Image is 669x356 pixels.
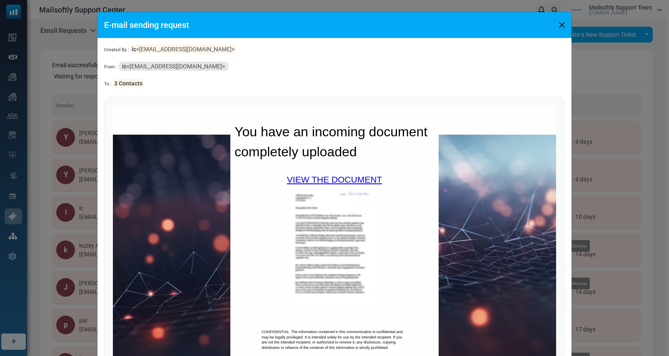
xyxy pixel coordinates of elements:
[104,64,117,70] span: From :
[262,330,403,350] span: CONFIDENTIAL: The information contained in this communication is confidential and may be legally ...
[235,124,427,159] span: You have an incoming document completely uploaded
[119,62,228,71] span: <[EMAIL_ADDRESS][DOMAIN_NAME]>
[104,19,189,31] h5: E-mail sending request
[287,175,382,184] a: VIEW THE DOCUMENT
[122,63,127,70] b: ic
[130,45,236,54] span: <[EMAIL_ADDRESS][DOMAIN_NAME]>
[132,46,136,53] b: ic
[556,19,568,31] button: Close
[104,81,112,87] span: To :
[104,47,129,53] span: Created By :
[114,80,142,87] b: 3 Contacts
